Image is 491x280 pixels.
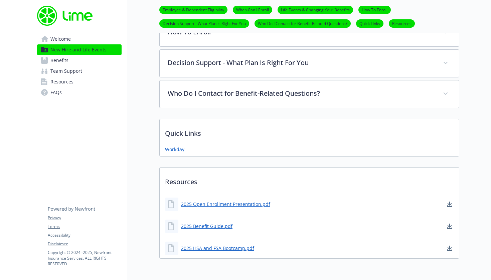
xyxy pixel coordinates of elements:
[389,20,415,26] a: Resources
[181,223,232,230] a: 2025 Benefit Guide.pdf
[37,66,122,76] a: Team Support
[160,119,459,144] p: Quick Links
[358,6,391,13] a: How To Enroll
[446,200,454,208] a: download document
[160,50,459,77] div: Decision Support - What Plan Is Right For You
[37,55,122,66] a: Benefits
[168,88,435,98] p: Who Do I Contact for Benefit-Related Questions?
[50,76,73,87] span: Resources
[160,80,459,108] div: Who Do I Contact for Benefit-Related Questions?
[446,222,454,230] a: download document
[356,20,383,26] a: Quick Links
[255,20,351,26] a: Who Do I Contact for Benefit-Related Questions?
[181,201,270,208] a: 2025 Open Enrollment Presentation.pdf
[37,34,122,44] a: Welcome
[50,34,71,44] span: Welcome
[165,146,184,153] a: Workday
[168,58,435,68] p: Decision Support - What Plan Is Right For You
[159,20,249,26] a: Decision Support - What Plan Is Right For You
[446,244,454,252] a: download document
[278,6,353,13] a: Life Events & Changing Your Benefits
[233,6,272,13] a: When Can I Enroll
[50,44,107,55] span: New Hire and Life Events
[181,245,254,252] a: 2025 HSA and FSA Bootcamp.pdf
[48,241,121,247] a: Disclaimer
[50,87,62,98] span: FAQs
[159,6,227,13] a: Employee & Dependent Eligibility
[48,224,121,230] a: Terms
[48,232,121,238] a: Accessibility
[37,87,122,98] a: FAQs
[160,168,459,192] p: Resources
[50,66,82,76] span: Team Support
[37,76,122,87] a: Resources
[37,44,122,55] a: New Hire and Life Events
[48,250,121,267] p: Copyright © 2024 - 2025 , Newfront Insurance Services, ALL RIGHTS RESERVED
[48,215,121,221] a: Privacy
[50,55,68,66] span: Benefits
